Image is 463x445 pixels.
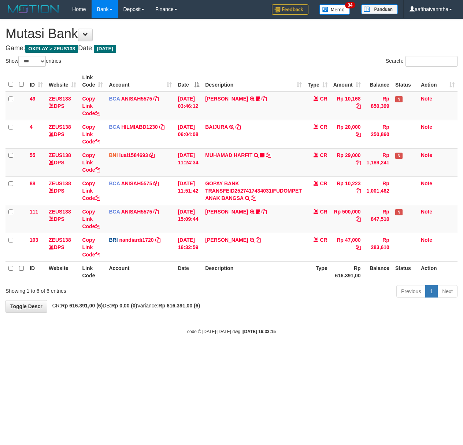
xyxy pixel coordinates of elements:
td: [DATE] 11:24:34 [175,148,202,176]
span: CR [320,209,327,215]
a: Copy KAREN ADELIN MARTH to clipboard [262,209,267,215]
th: Description: activate to sort column ascending [202,71,305,92]
a: MUHAMAD HARFIT [205,152,252,158]
span: CR [320,124,327,130]
th: Website [46,261,79,282]
span: Has Note [395,153,403,159]
a: Copy ANISAH5575 to clipboard [153,209,159,215]
a: [PERSON_NAME] [205,96,248,102]
a: ANISAH5575 [121,96,152,102]
a: Copy Rp 10,223 to clipboard [356,188,361,194]
th: Description [202,261,305,282]
td: [DATE] 03:46:12 [175,92,202,120]
label: Show entries [5,56,61,67]
a: Copy HILMIABD1230 to clipboard [159,124,164,130]
span: CR [320,237,327,243]
a: HILMIABD1230 [121,124,158,130]
th: Link Code: activate to sort column ascending [79,71,106,92]
span: 103 [30,237,38,243]
td: Rp 847,510 [364,205,392,233]
td: DPS [46,205,79,233]
th: Balance [364,261,392,282]
img: MOTION_logo.png [5,4,61,15]
a: Toggle Descr [5,300,47,313]
td: Rp 29,000 [330,148,364,176]
a: Copy Rp 47,000 to clipboard [356,244,361,250]
td: Rp 10,223 [330,176,364,205]
a: Copy Link Code [82,180,100,201]
a: Copy lual1584693 to clipboard [149,152,155,158]
a: Note [421,209,432,215]
th: Date: activate to sort column descending [175,71,202,92]
td: Rp 10,168 [330,92,364,120]
td: [DATE] 16:32:59 [175,233,202,261]
select: Showentries [18,56,46,67]
a: BAIJURA [205,124,228,130]
a: Copy Link Code [82,152,100,173]
span: 55 [30,152,36,158]
th: Website: activate to sort column ascending [46,71,79,92]
a: Copy Rp 10,168 to clipboard [356,103,361,109]
img: Feedback.jpg [272,4,308,15]
a: Copy Link Code [82,237,100,258]
span: 4 [30,124,33,130]
a: Copy Link Code [82,209,100,229]
a: [PERSON_NAME] [205,237,248,243]
span: BCA [109,124,120,130]
span: BCA [109,180,120,186]
th: Date [175,261,202,282]
a: Note [421,96,432,102]
th: Balance [364,71,392,92]
a: Copy GOPAY BANK TRANSFEID2527417434031IFUDOMPET ANAK BANGSA to clipboard [251,195,256,201]
img: Button%20Memo.svg [319,4,350,15]
th: Status [392,71,418,92]
td: Rp 20,000 [330,120,364,148]
strong: Rp 616.391,00 (6) [61,303,103,309]
td: Rp 850,399 [364,92,392,120]
th: Type [305,261,330,282]
a: Note [421,124,432,130]
th: Account: activate to sort column ascending [106,71,175,92]
a: ZEUS138 [49,152,71,158]
th: Action: activate to sort column ascending [418,71,458,92]
a: Copy Link Code [82,96,100,116]
label: Search: [386,56,458,67]
td: Rp 283,610 [364,233,392,261]
th: Type: activate to sort column ascending [305,71,330,92]
th: Rp 616.391,00 [330,261,364,282]
span: BCA [109,96,120,102]
td: [DATE] 06:04:08 [175,120,202,148]
td: [DATE] 15:09:44 [175,205,202,233]
a: Copy ANISAH5575 to clipboard [153,96,159,102]
a: ZEUS138 [49,237,71,243]
th: ID [27,261,46,282]
a: Previous [396,285,426,298]
td: Rp 500,000 [330,205,364,233]
span: OXPLAY > ZEUS138 [25,45,78,53]
a: [PERSON_NAME] [205,209,248,215]
span: CR [320,152,327,158]
th: Status [392,261,418,282]
a: Copy Rp 29,000 to clipboard [356,160,361,165]
td: Rp 1,001,462 [364,176,392,205]
strong: [DATE] 16:33:15 [243,329,276,334]
a: ANISAH5575 [121,209,152,215]
small: code © [DATE]-[DATE] dwg | [187,329,276,334]
span: 49 [30,96,36,102]
a: Next [437,285,458,298]
input: Search: [405,56,458,67]
a: ZEUS138 [49,180,71,186]
span: BCA [109,209,120,215]
a: lual1584693 [119,152,148,158]
h1: Mutasi Bank [5,26,458,41]
td: Rp 47,000 [330,233,364,261]
td: DPS [46,233,79,261]
th: Action [418,261,458,282]
a: Copy ANISAH5575 to clipboard [153,180,159,186]
th: Account [106,261,175,282]
a: nandiardi1720 [119,237,153,243]
img: panduan.png [361,4,398,14]
td: Rp 1,189,241 [364,148,392,176]
a: Note [421,152,432,158]
a: Copy Rp 500,000 to clipboard [356,216,361,222]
